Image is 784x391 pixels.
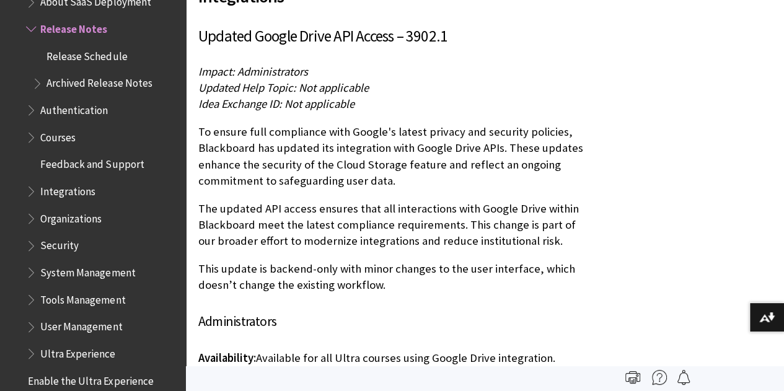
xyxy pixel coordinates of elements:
img: Print [625,370,640,385]
span: Authentication [40,100,108,116]
span: Impact: Administrators [198,64,308,79]
img: More help [652,370,667,385]
span: Release Schedule [46,46,127,63]
span: Organizations [40,208,102,225]
span: Archived Release Notes [46,73,152,90]
span: Security [40,235,79,252]
h4: Administrators [198,311,588,332]
span: Integrations [40,181,95,198]
span: System Management [40,262,135,279]
span: Enable the Ultra Experience [28,371,153,387]
span: Ultra Experience [40,343,115,360]
span: Idea Exchange ID: Not applicable [198,97,355,111]
span: User Management [40,317,122,333]
span: Tools Management [40,289,125,306]
span: Feedback and Support [40,154,144,171]
span: Courses [40,127,76,144]
p: Available for all Ultra courses using Google Drive integration. [198,350,588,366]
p: To ensure full compliance with Google's latest privacy and security policies, Blackboard has upda... [198,124,588,189]
p: This update is backend-only with minor changes to the user interface, which doesn’t change the ex... [198,261,588,293]
img: Follow this page [676,370,691,385]
span: Availability: [198,351,256,365]
p: The updated API access ensures that all interactions with Google Drive within Blackboard meet the... [198,201,588,250]
span: Release Notes [40,19,107,35]
span: Updated Help Topic: Not applicable [198,81,369,95]
span: Updated Google Drive API Access – 3902.1 [198,26,447,46]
